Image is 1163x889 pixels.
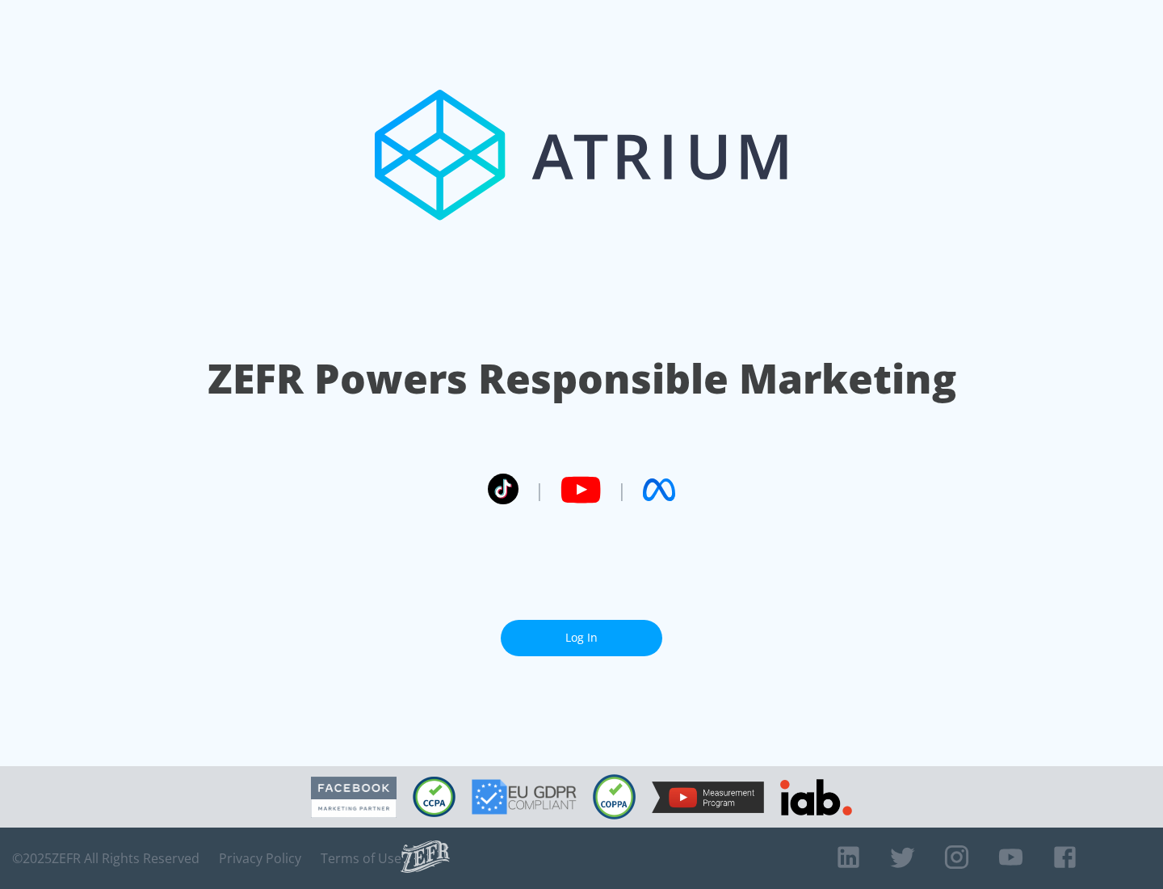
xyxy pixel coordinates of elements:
span: | [617,478,627,502]
img: CCPA Compliant [413,777,456,817]
h1: ZEFR Powers Responsible Marketing [208,351,956,407]
img: COPPA Compliant [593,774,636,819]
img: Facebook Marketing Partner [311,777,397,818]
a: Privacy Policy [219,850,301,866]
span: | [535,478,544,502]
img: IAB [780,779,852,815]
img: GDPR Compliant [472,779,577,815]
a: Log In [501,620,662,656]
span: © 2025 ZEFR All Rights Reserved [12,850,199,866]
a: Terms of Use [321,850,401,866]
img: YouTube Measurement Program [652,782,764,813]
